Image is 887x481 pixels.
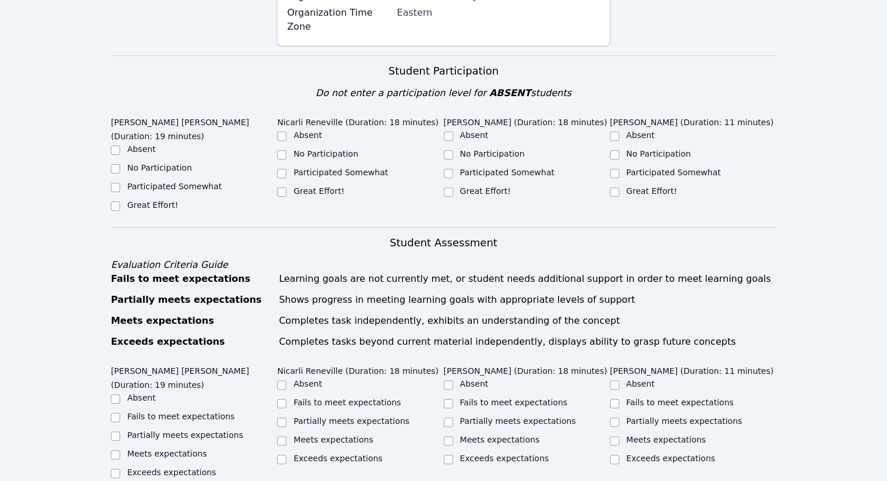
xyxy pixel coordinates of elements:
label: Participated Somewhat [127,182,222,191]
div: Evaluation Criteria Guide [111,258,776,272]
legend: Nicarli Reneville (Duration: 18 minutes) [277,360,439,378]
label: Great Effort! [293,186,344,196]
label: No Participation [460,149,525,158]
label: Meets expectations [626,435,706,444]
div: Meets expectations [111,314,272,328]
h3: Student Participation [111,63,776,79]
label: Meets expectations [460,435,540,444]
label: Partially meets expectations [460,416,576,426]
label: Partially meets expectations [127,430,243,440]
label: Great Effort! [127,200,178,210]
legend: [PERSON_NAME] [PERSON_NAME] (Duration: 19 minutes) [111,112,277,143]
h3: Student Assessment [111,235,776,251]
div: Eastern [397,6,599,20]
label: Participated Somewhat [293,168,388,177]
label: Fails to meet expectations [293,398,401,407]
label: Meets expectations [127,449,207,458]
div: Shows progress in meeting learning goals with appropriate levels of support [279,293,776,307]
label: Partially meets expectations [626,416,742,426]
label: Great Effort! [626,186,677,196]
div: Completes tasks beyond current material independently, displays ability to grasp future concepts [279,335,776,349]
label: Meets expectations [293,435,373,444]
legend: [PERSON_NAME] [PERSON_NAME] (Duration: 19 minutes) [111,360,277,392]
div: Learning goals are not currently met, or student needs additional support in order to meet learni... [279,272,776,286]
legend: [PERSON_NAME] (Duration: 18 minutes) [444,112,608,129]
label: Absent [460,130,489,140]
legend: Nicarli Reneville (Duration: 18 minutes) [277,112,439,129]
label: Exceeds expectations [293,454,382,463]
div: Exceeds expectations [111,335,272,349]
label: Exceeds expectations [460,454,549,463]
label: Absent [626,130,655,140]
label: No Participation [127,163,192,172]
div: Completes task independently, exhibits an understanding of the concept [279,314,776,328]
label: Absent [626,379,655,388]
label: Absent [127,393,156,402]
label: Fails to meet expectations [127,412,234,421]
div: Do not enter a participation level for students [111,86,776,100]
div: Partially meets expectations [111,293,272,307]
label: Exceeds expectations [626,454,715,463]
label: Absent [127,144,156,154]
label: Absent [293,130,322,140]
label: Participated Somewhat [626,168,721,177]
label: Fails to meet expectations [626,398,734,407]
label: No Participation [626,149,691,158]
legend: [PERSON_NAME] (Duration: 11 minutes) [610,112,774,129]
div: Fails to meet expectations [111,272,272,286]
label: Partially meets expectations [293,416,409,426]
label: Great Effort! [460,186,511,196]
label: Absent [293,379,322,388]
span: ABSENT [489,87,531,98]
label: Absent [460,379,489,388]
legend: [PERSON_NAME] (Duration: 11 minutes) [610,360,774,378]
label: Participated Somewhat [460,168,555,177]
label: Exceeds expectations [127,468,216,477]
label: No Participation [293,149,358,158]
legend: [PERSON_NAME] (Duration: 18 minutes) [444,360,608,378]
label: Fails to meet expectations [460,398,567,407]
label: Organization Time Zone [287,6,390,34]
